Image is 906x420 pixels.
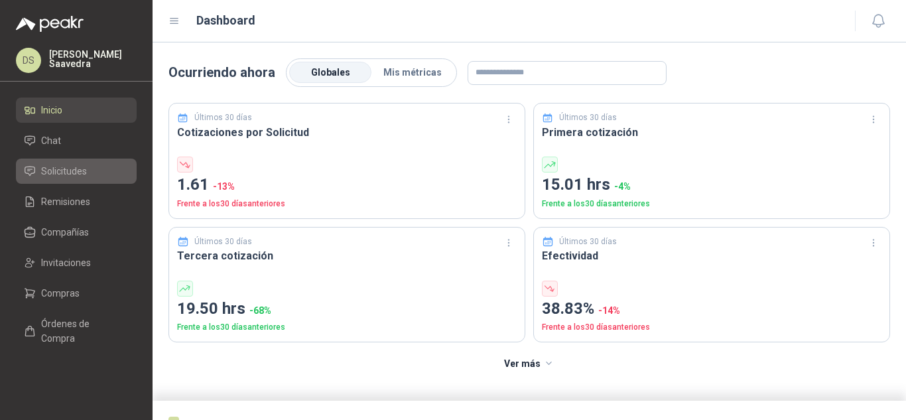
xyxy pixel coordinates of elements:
span: Invitaciones [41,255,91,270]
h3: Primera cotización [542,124,881,141]
span: -14 % [598,305,620,316]
span: Chat [41,133,61,148]
p: 19.50 hrs [177,297,517,322]
span: Solicitudes [41,164,87,178]
p: 15.01 hrs [542,173,881,198]
h3: Tercera cotización [177,247,517,264]
button: Ver más [497,350,562,377]
span: Órdenes de Compra [41,316,124,346]
p: Últimos 30 días [194,111,252,124]
p: 38.83% [542,297,881,322]
p: 1.61 [177,173,517,198]
a: Compañías [16,220,137,245]
a: Solicitudes [16,159,137,184]
span: -13 % [213,181,235,192]
span: Remisiones [41,194,90,209]
a: Invitaciones [16,250,137,275]
p: Últimos 30 días [194,236,252,248]
h3: Cotizaciones por Solicitud [177,124,517,141]
h3: Efectividad [542,247,881,264]
img: Logo peakr [16,16,84,32]
p: [PERSON_NAME] Saavedra [49,50,137,68]
a: Compras [16,281,137,306]
span: Globales [311,67,350,78]
span: Compañías [41,225,89,240]
div: DS [16,48,41,73]
a: Inicio [16,98,137,123]
span: Inicio [41,103,62,117]
span: Mis métricas [383,67,442,78]
p: Ocurriendo ahora [168,62,275,83]
span: -4 % [614,181,631,192]
span: Compras [41,286,80,301]
p: Frente a los 30 días anteriores [177,321,517,334]
a: Órdenes de Compra [16,311,137,351]
a: Chat [16,128,137,153]
p: Últimos 30 días [559,111,617,124]
span: -68 % [249,305,271,316]
p: Frente a los 30 días anteriores [177,198,517,210]
p: Frente a los 30 días anteriores [542,321,881,334]
p: Frente a los 30 días anteriores [542,198,881,210]
a: Remisiones [16,189,137,214]
h1: Dashboard [196,11,255,30]
p: Últimos 30 días [559,236,617,248]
